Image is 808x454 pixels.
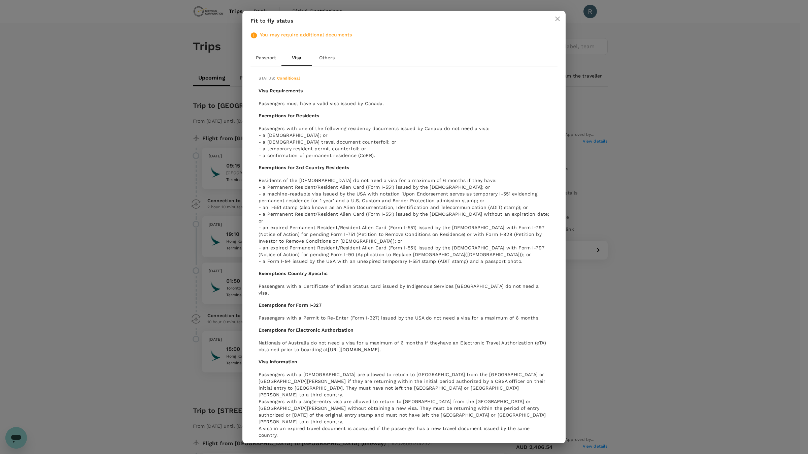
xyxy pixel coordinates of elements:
p: Passengers with a [DEMOGRAPHIC_DATA] are allowed to return to [GEOGRAPHIC_DATA] from the [GEOGRAP... [259,371,549,398]
span: Conditional [277,76,300,81]
h6: Exemptions for 3rd Country Residents [259,164,549,172]
span: Status : [259,76,275,81]
p: Passengers with a single-entry visa are allowed to return to [GEOGRAPHIC_DATA] from the [GEOGRAPH... [259,398,549,425]
button: Others [312,50,342,66]
h6: Visa Information [259,358,549,366]
h6: Exemptions for Electronic Authorization [259,327,549,334]
button: Visa [281,50,312,66]
p: Residents of the [DEMOGRAPHIC_DATA] do not need a visa for a maximum of 6 months if they have: - ... [259,177,549,265]
p: Passengers with one of the following residency documents issued by Canada do not need a visa: - a... [259,125,549,159]
p: Nationals of Australia do not need a visa for a maximum of 6 months if they [259,339,549,353]
button: Passport [250,50,281,66]
a: [URL][DOMAIN_NAME] [328,347,379,352]
p: A visa in an expired travel document is accepted if the passenger has a new travel document issue... [259,425,549,438]
p: Passengers with a Certificate of Indian Status card issued by Indigenous Services [GEOGRAPHIC_DAT... [259,283,549,296]
button: close [549,11,566,27]
h6: Visa Requirements [259,87,549,95]
h6: Exemptions Country Specific [259,270,549,277]
p: Passengers must have a valid visa issued by Canada. [259,100,549,107]
p: Passengers with a Permit to Re-Enter (Form I-327) issued by the USA do not need a visa for a maxi... [259,314,549,321]
h6: Fit to fly status [250,16,558,26]
h6: Exemptions for Form I-327 [259,302,549,309]
span: You may require additional documents [260,32,352,37]
h6: Exemptions for Residents [259,112,549,120]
